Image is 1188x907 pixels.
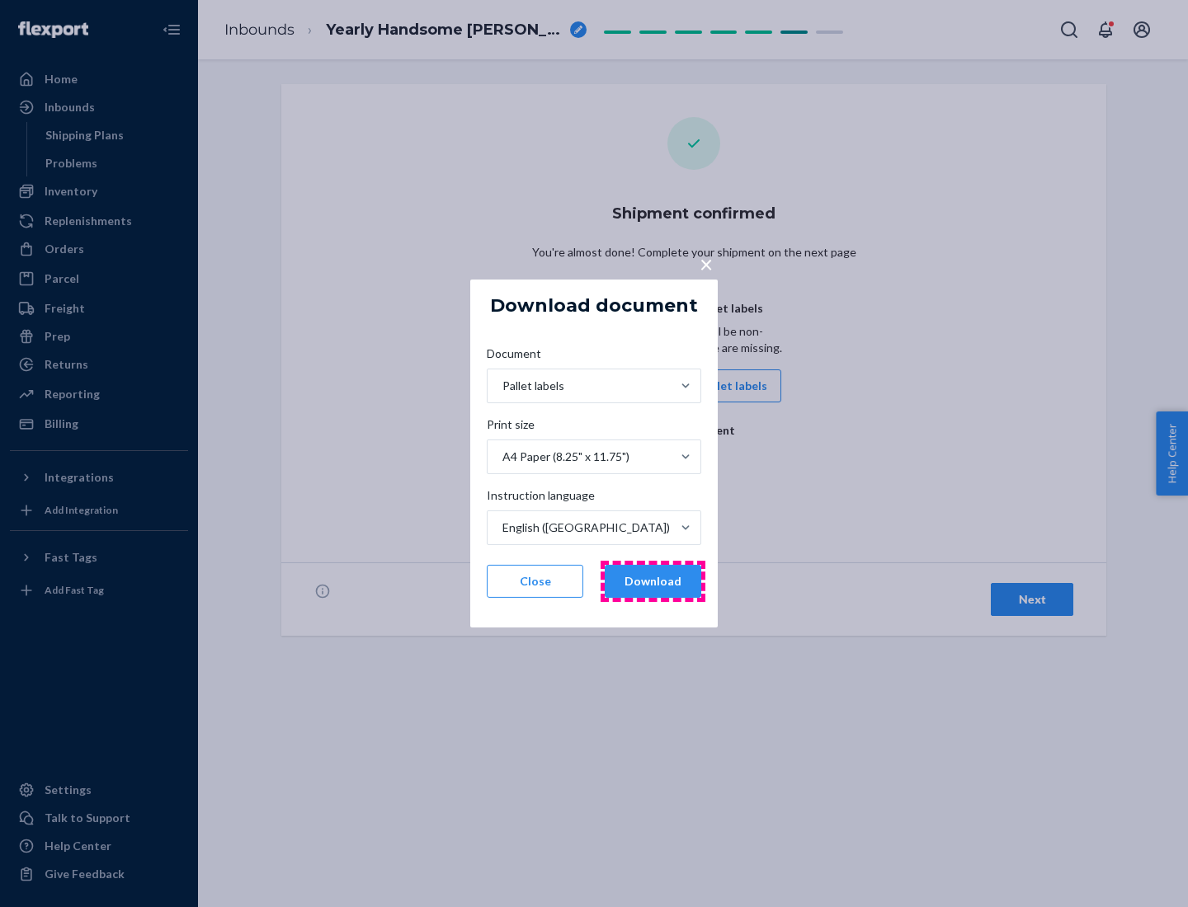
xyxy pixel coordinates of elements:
[487,565,583,598] button: Close
[502,449,629,465] div: A4 Paper (8.25" x 11.75")
[490,296,698,316] h5: Download document
[487,487,595,510] span: Instruction language
[487,345,541,369] span: Document
[700,250,713,278] span: ×
[502,519,670,536] div: English ([GEOGRAPHIC_DATA])
[501,519,502,536] input: Instruction languageEnglish ([GEOGRAPHIC_DATA])
[605,565,701,598] button: Download
[487,416,535,439] span: Print size
[501,449,502,465] input: Print sizeA4 Paper (8.25" x 11.75")
[501,378,502,394] input: DocumentPallet labels
[502,378,564,394] div: Pallet labels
